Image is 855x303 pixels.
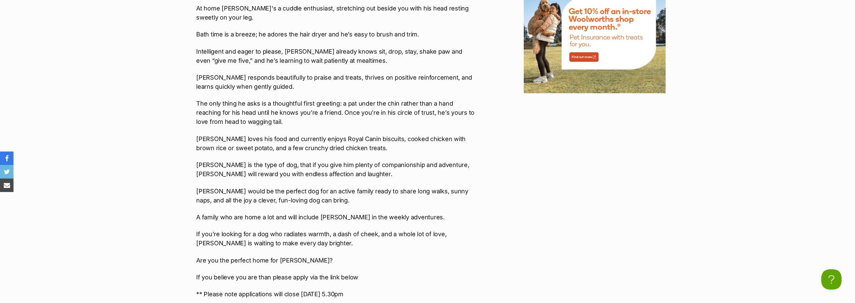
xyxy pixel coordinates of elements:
p: The only thing he asks is a thoughtful first greeting: a pat under the chin rather than a hand re... [196,99,475,126]
p: [PERSON_NAME] is the type of dog, that if you give him plenty of companionship and adventure, [PE... [196,160,475,178]
p: At home [PERSON_NAME]'s a cuddle enthusiast, stretching out beside you with his head resting swee... [196,4,475,22]
p: [PERSON_NAME] responds beautifully to praise and treats, thrives on positive reinforcement, and l... [196,73,475,91]
p: [PERSON_NAME] would be the perfect dog for an active family ready to share long walks, sunny naps... [196,187,475,205]
p: Bath time is a breeze; he adores the hair dryer and he’s easy to brush and trim. [196,30,475,39]
p: Intelligent and eager to please, [PERSON_NAME] already knows sit, drop, stay, shake paw and even ... [196,47,475,65]
p: If you’re looking for a dog who radiates warmth, a dash of cheek, and a whole lot of love, [PERSO... [196,229,475,248]
p: If you believe you are than please apply via the link below [196,273,475,282]
p: [PERSON_NAME] loves his food and currently enjoys Royal Canin biscuits, cooked chicken with brown... [196,134,475,153]
iframe: Help Scout Beacon - Open [821,269,841,290]
p: ** Please note applications will close [DATE] 5.30pm [196,290,475,299]
p: A family who are home a lot and will include [PERSON_NAME] in the weekly adventures. [196,213,475,222]
img: https://img.kwcdn.com/product/fancy/531b688c-6a13-44d8-ba91-fb22cffe3ca3.jpg?imageMogr2/strip/siz... [51,43,101,84]
p: Are you the perfect home for [PERSON_NAME]? [196,256,475,265]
